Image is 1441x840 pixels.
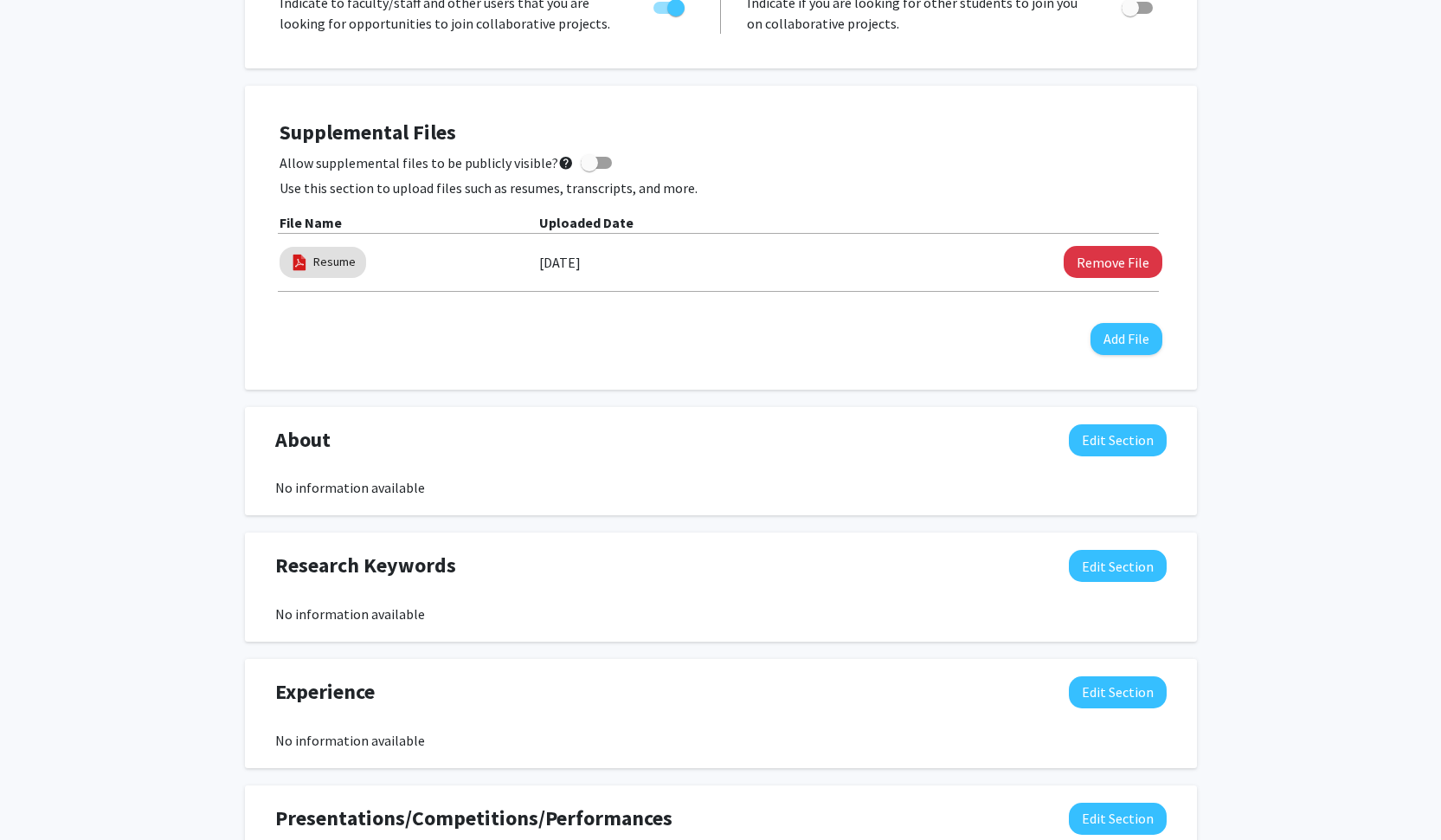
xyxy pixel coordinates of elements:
div: No information available [275,477,1167,498]
button: Edit Experience [1069,676,1167,708]
img: pdf_icon.png [290,253,309,272]
button: Edit Research Keywords [1069,550,1167,582]
span: Research Keywords [275,550,456,581]
iframe: Chat [13,762,74,827]
div: No information available [275,730,1167,751]
b: File Name [280,214,342,231]
div: No information available [275,604,1167,624]
span: Experience [275,676,375,708]
span: About [275,424,331,456]
button: Edit About [1069,424,1167,456]
p: Use this section to upload files such as resumes, transcripts, and more. [280,178,1162,198]
span: Allow supplemental files to be publicly visible? [280,152,574,173]
button: Add File [1090,323,1162,355]
button: Edit Presentations/Competitions/Performances [1069,803,1167,835]
a: Resume [313,253,356,271]
mat-icon: help [558,152,574,173]
span: Presentations/Competitions/Performances [275,803,672,834]
label: [DATE] [539,248,581,277]
button: Remove Resume File [1064,246,1162,278]
b: Uploaded Date [539,214,634,231]
h4: Supplemental Files [280,120,1162,145]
